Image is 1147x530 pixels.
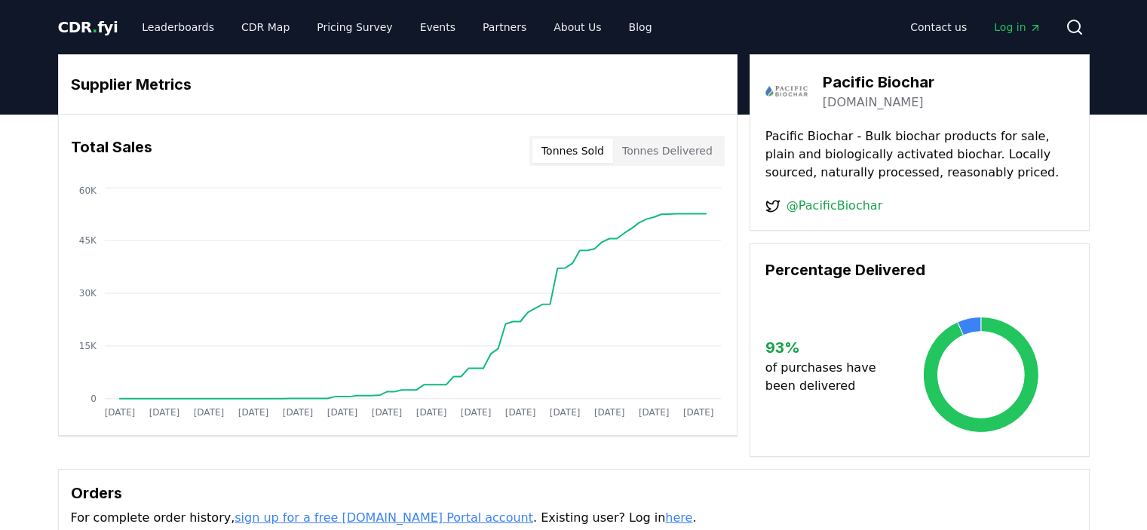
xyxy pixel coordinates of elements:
span: Log in [994,20,1041,35]
img: Pacific Biochar-logo [765,70,808,112]
tspan: 30K [78,288,97,299]
a: sign up for a free [DOMAIN_NAME] Portal account [235,510,533,525]
nav: Main [130,14,664,41]
a: Events [408,14,468,41]
h3: Pacific Biochar [823,71,934,93]
h3: Percentage Delivered [765,259,1074,281]
a: Leaderboards [130,14,226,41]
tspan: 60K [78,185,97,196]
a: About Us [541,14,613,41]
tspan: [DATE] [461,407,492,418]
tspan: [DATE] [594,407,625,418]
h3: Supplier Metrics [71,73,725,96]
span: . [92,18,97,36]
tspan: [DATE] [639,407,670,418]
span: CDR fyi [58,18,118,36]
button: Tonnes Delivered [613,139,722,163]
a: @PacificBiochar [787,197,882,215]
tspan: 0 [90,394,97,404]
tspan: [DATE] [683,407,714,418]
a: Blog [617,14,664,41]
p: Pacific Biochar - Bulk biochar products for sale, plain and biologically activated biochar. Local... [765,127,1074,182]
p: For complete order history, . Existing user? Log in . [71,509,1077,527]
p: of purchases have been delivered [765,359,888,395]
tspan: [DATE] [282,407,313,418]
tspan: [DATE] [416,407,446,418]
tspan: [DATE] [327,407,357,418]
tspan: [DATE] [371,407,402,418]
tspan: 45K [78,235,97,246]
tspan: [DATE] [149,407,179,418]
tspan: [DATE] [193,407,224,418]
a: here [665,510,692,525]
button: Tonnes Sold [532,139,613,163]
a: Partners [471,14,538,41]
a: [DOMAIN_NAME] [823,93,924,112]
tspan: [DATE] [104,407,135,418]
tspan: 15K [78,341,97,351]
tspan: [DATE] [238,407,268,418]
a: CDR Map [229,14,302,41]
h3: Total Sales [71,136,152,166]
tspan: [DATE] [505,407,536,418]
a: Pricing Survey [305,14,404,41]
a: Log in [982,14,1053,41]
nav: Main [898,14,1053,41]
tspan: [DATE] [550,407,581,418]
h3: 93 % [765,336,888,359]
h3: Orders [71,482,1077,504]
a: Contact us [898,14,979,41]
a: CDR.fyi [58,17,118,38]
